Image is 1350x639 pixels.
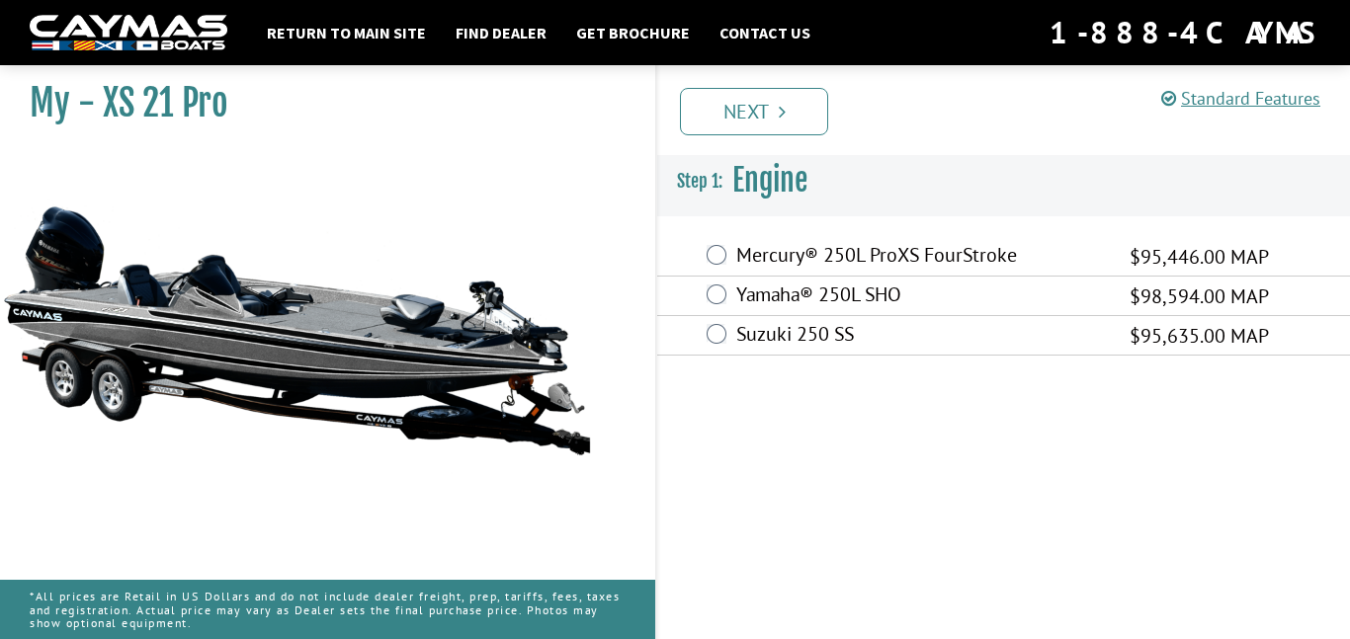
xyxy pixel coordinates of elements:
label: Mercury® 250L ProXS FourStroke [736,243,1105,272]
a: Find Dealer [446,20,556,45]
a: Next [680,88,828,135]
label: Suzuki 250 SS [736,322,1105,351]
a: Get Brochure [566,20,700,45]
div: 1-888-4CAYMAS [1050,11,1320,54]
a: Standard Features [1161,87,1320,110]
label: Yamaha® 250L SHO [736,282,1105,311]
a: Return to main site [257,20,436,45]
span: $98,594.00 MAP [1130,281,1269,311]
ul: Pagination [675,85,1350,135]
h1: My - XS 21 Pro [30,81,606,125]
span: $95,446.00 MAP [1130,242,1269,272]
span: $95,635.00 MAP [1130,321,1269,351]
p: *All prices are Retail in US Dollars and do not include dealer freight, prep, tariffs, fees, taxe... [30,580,626,639]
h3: Engine [657,144,1350,217]
a: Contact Us [710,20,820,45]
img: white-logo-c9c8dbefe5ff5ceceb0f0178aa75bf4bb51f6bca0971e226c86eb53dfe498488.png [30,15,227,51]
